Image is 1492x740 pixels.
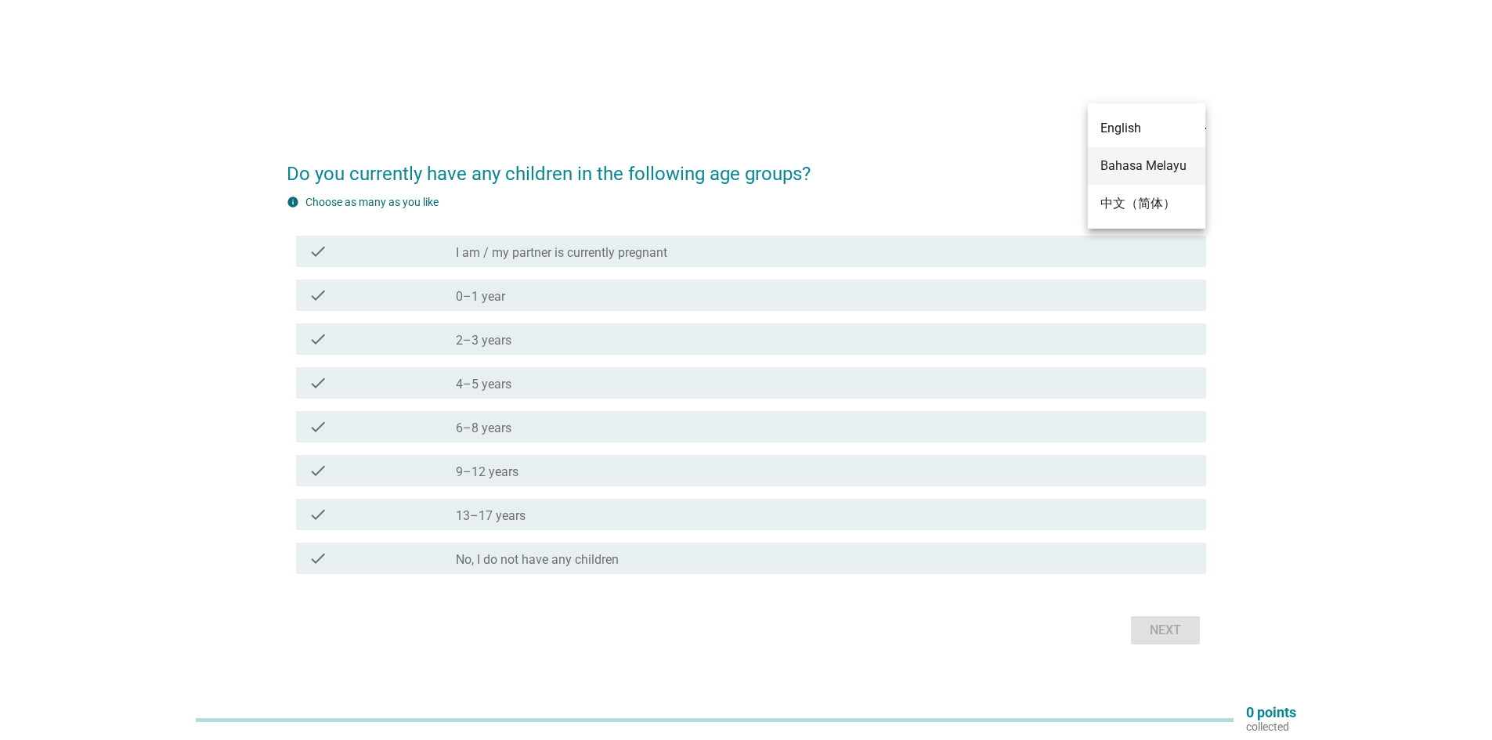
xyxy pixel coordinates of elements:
[456,245,667,261] label: I am / my partner is currently pregnant
[309,417,327,436] i: check
[456,333,511,348] label: 2–3 years
[309,242,327,261] i: check
[309,461,327,480] i: check
[305,196,439,208] label: Choose as many as you like
[456,421,511,436] label: 6–8 years
[309,374,327,392] i: check
[456,464,518,480] label: 9–12 years
[1187,106,1206,125] i: arrow_drop_down
[1246,706,1296,720] p: 0 points
[309,286,327,305] i: check
[287,144,1206,188] h2: Do you currently have any children in the following age groups?
[1100,157,1193,175] div: Bahasa Melayu
[1100,119,1193,138] div: English
[456,289,505,305] label: 0–1 year
[309,330,327,348] i: check
[456,508,526,524] label: 13–17 years
[456,552,619,568] label: No, I do not have any children
[1246,720,1296,734] p: collected
[456,377,511,392] label: 4–5 years
[287,196,299,208] i: info
[309,549,327,568] i: check
[1100,194,1193,213] div: 中文（简体）
[309,505,327,524] i: check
